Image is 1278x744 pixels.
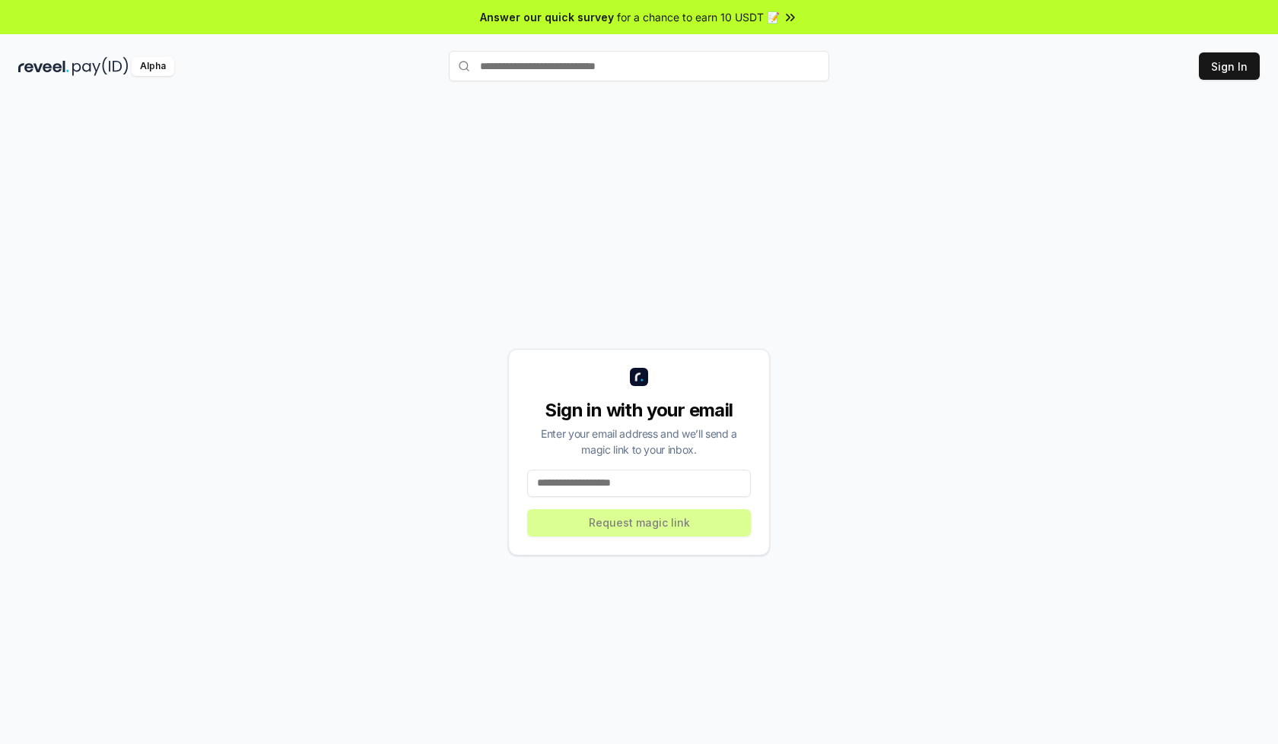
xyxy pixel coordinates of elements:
[18,57,69,76] img: reveel_dark
[630,368,648,386] img: logo_small
[132,57,174,76] div: Alpha
[617,9,780,25] span: for a chance to earn 10 USDT 📝
[527,426,751,457] div: Enter your email address and we’ll send a magic link to your inbox.
[1199,52,1260,80] button: Sign In
[527,398,751,423] div: Sign in with your email
[480,9,614,25] span: Answer our quick survey
[72,57,129,76] img: pay_id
